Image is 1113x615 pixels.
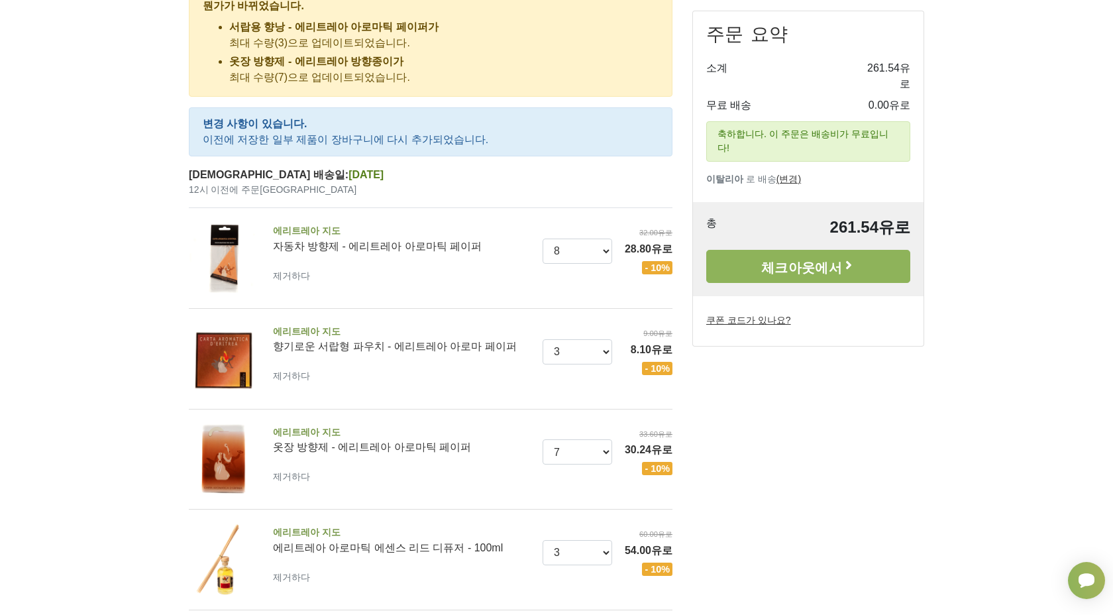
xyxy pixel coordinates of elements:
img: 향기로운 서랍형 파우치 - 에리트레아 아로마 페이퍼 [184,319,263,398]
font: 261.54유로 [830,218,910,236]
a: 체크아웃에서 [706,250,910,284]
font: 제거하다 [273,471,310,482]
a: 제거하다 [273,267,315,284]
font: 에리트레아 지도 [273,326,341,337]
font: 261.54유로 [867,62,910,89]
font: 33.60유로 [639,429,672,437]
font: 쿠폰 코드가 있나요? [706,315,791,325]
font: 옷장 방향제 - 에리트레아 아로마틱 페이퍼 [273,441,472,453]
img: 옷장 방향제 - 에리트레아 아로마틱 페이퍼 [184,420,263,499]
font: - 10% [645,564,670,575]
font: 9.00유로 [643,329,672,337]
font: [DATE] [348,169,384,180]
font: 에리트레아 아로마틱 에센스 리드 디퓨저 - 100ml [273,542,503,553]
font: 소계 [706,62,727,74]
font: 제거하다 [273,370,310,381]
font: 32.00유로 [639,229,672,237]
img: 자동차 방향제 - 에리트레아 아로마틱 페이퍼 [184,219,263,298]
a: 제거하다 [273,569,315,585]
font: 28.80유로 [625,243,672,254]
font: 0.00유로 [869,99,910,111]
font: 향기로운 서랍형 파우치 - 에리트레아 아로마 페이퍼 [273,341,517,352]
font: - 10% [645,463,670,474]
font: 제거하다 [273,270,310,281]
font: 에리트레아 지도 [273,427,341,437]
font: 주문 요약 [706,21,788,50]
font: 54.00유로 [625,545,672,556]
font: 로 배송 [746,174,776,184]
font: 체크아웃에서 [761,260,842,274]
a: 에리트레아 지도자동차 방향제 - 에리트레아 아로마틱 페이퍼 [273,224,533,252]
font: 옷장 방향제 - 에리트레아 방향종이가 [229,56,403,67]
a: (변경) [776,174,801,184]
font: 축하합니다. 이 주문은 배송비가 무료입니다! [717,129,888,154]
font: 이탈리아 [706,174,743,184]
font: 최대 수량(7)으로 업데이트되었습니다. [229,72,410,83]
font: 자동차 방향제 - 에리트레아 아로마틱 페이퍼 [273,241,482,252]
font: 제거하다 [273,572,310,583]
font: 이전에 저장한 일부 제품이 장바구니에 다시 추가되었습니다. [203,134,488,145]
a: 제거하다 [273,367,315,384]
font: 30.24유로 [625,444,672,455]
font: 12시 이전에 주문[GEOGRAPHIC_DATA] [189,184,356,195]
font: 변경 사항이 있습니다. [203,118,307,129]
font: - 10% [645,363,670,374]
a: 에리트레아 지도옷장 방향제 - 에리트레아 아로마틱 페이퍼 [273,425,533,453]
font: - 10% [645,262,670,273]
font: 총 [706,217,717,229]
font: 에리트레아 지도 [273,225,341,236]
font: 무료 배송 [706,99,751,111]
iframe: Smartsupp widget button [1068,562,1105,599]
label: 쿠폰 코드가 있나요? [706,313,791,327]
font: 8.10유로 [631,344,672,355]
a: 제거하다 [273,468,315,484]
font: 서랍용 향낭 - 에리트레아 아로마틱 페이퍼가 [229,21,439,32]
font: 60.00유로 [639,530,672,538]
img: 에리트레아 아로마틱 에센스 리드 디퓨저 - 100ml [184,520,263,599]
font: 최대 수량(3)으로 업데이트되었습니다. [229,37,410,48]
a: 에리트레아 지도에리트레아 아로마틱 에센스 리드 디퓨저 - 100ml [273,526,533,553]
a: 에리트레아 지도향기로운 서랍형 파우치 - 에리트레아 아로마 페이퍼 [273,325,533,353]
font: 에리트레아 지도 [273,527,341,537]
font: [DEMOGRAPHIC_DATA] 배송일: [189,169,348,180]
